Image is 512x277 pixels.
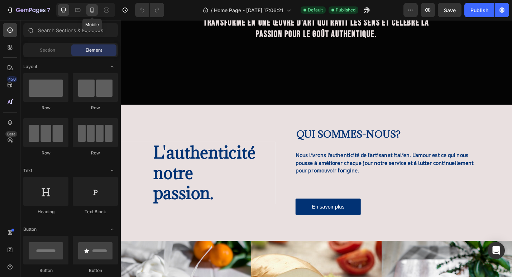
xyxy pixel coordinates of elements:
span: Save [444,7,456,13]
div: Publish [470,6,488,14]
span: Text [23,167,32,174]
a: En savoir plus [192,196,264,214]
div: Row [23,150,68,156]
input: Search Sections & Elements [23,23,118,37]
span: Toggle open [106,165,118,176]
div: Row [73,150,118,156]
div: Undo/Redo [135,3,164,17]
button: 7 [3,3,53,17]
p: 7 [47,6,50,14]
button: Save [438,3,461,17]
span: Default [308,7,323,13]
div: Heading [23,209,68,215]
span: Layout [23,63,37,70]
div: Row [73,105,118,111]
strong: QUI SOMMES-NOUS? [193,118,307,132]
span: Button [23,226,37,233]
div: Row [23,105,68,111]
span: / [211,6,212,14]
div: Text Block [73,209,118,215]
span: Section [40,47,55,53]
span: Published [336,7,355,13]
div: Open Intercom Messenger [488,242,505,259]
div: Beta [5,131,17,137]
span: Home Page - [DATE] 17:06:21 [214,6,283,14]
button: Publish [464,3,494,17]
strong: Nous livrons l'authenticité de l'artisanat italien. L'amour est ce qui nous pousse à améliorer ch... [192,144,388,169]
div: Button [23,267,68,274]
span: Element [86,47,102,53]
span: Toggle open [106,61,118,72]
p: En savoir plus [210,200,246,210]
iframe: Design area [121,20,512,277]
div: Button [73,267,118,274]
div: 450 [7,76,17,82]
span: Toggle open [106,224,118,235]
